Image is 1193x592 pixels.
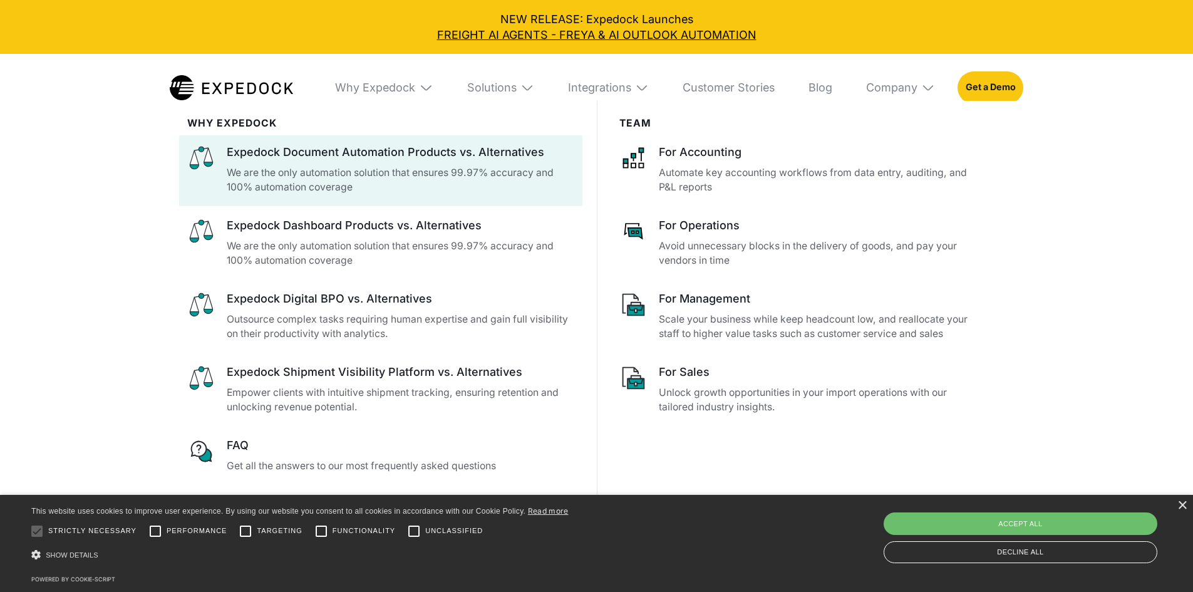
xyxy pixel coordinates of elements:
[227,217,574,233] div: Expedock Dashboard Products vs. Alternatives
[11,27,1182,43] a: FREIGHT AI AGENTS - FREYA & AI OUTLOOK AUTOMATION
[227,385,574,415] p: Empower clients with intuitive shipment tracking, ensuring retention and unlocking revenue potent...
[659,385,983,415] p: Unlock growth opportunities in your import operations with our tailored industry insights.
[227,312,574,341] p: Outsource complex tasks requiring human expertise and gain full visibility on their productivity ...
[884,512,1157,535] div: Accept all
[467,81,517,95] div: Solutions
[335,81,415,95] div: Why Expedock
[855,54,946,122] div: Company
[46,551,98,559] span: Show details
[659,312,983,341] p: Scale your business while keep headcount low, and reallocate your staff to higher value tasks suc...
[884,541,1157,563] div: Decline all
[619,291,983,341] a: For ManagementScale your business while keep headcount low, and reallocate your staff to higher v...
[227,364,574,380] div: Expedock Shipment Visibility Platform vs. Alternatives
[797,54,844,122] a: Blog
[659,291,983,306] div: For Management
[659,165,983,195] p: Automate key accounting workflows from data entry, auditing, and P&L reports
[227,144,574,160] div: Expedock Document Automation Products vs. Alternatives
[659,364,983,380] div: For Sales
[227,437,574,453] div: FAQ
[866,81,917,95] div: Company
[227,239,574,268] p: We are the only automation solution that ensures 99.97% accuracy and 100% automation coverage
[619,118,983,130] div: Team
[958,71,1023,104] a: Get a Demo
[31,507,525,516] span: This website uses cookies to improve user experience. By using our website you consent to all coo...
[324,54,444,122] div: Why Expedock
[1177,501,1187,511] div: Close
[659,144,983,160] div: For Accounting
[227,459,574,474] p: Get all the answers to our most frequently asked questions
[187,364,574,415] a: Expedock Shipment Visibility Platform vs. AlternativesEmpower clients with intuitive shipment tra...
[48,526,137,536] span: Strictly necessary
[528,506,569,516] a: Read more
[187,217,574,268] a: Expedock Dashboard Products vs. AlternativesWe are the only automation solution that ensures 99.9...
[187,291,574,341] a: Expedock Digital BPO vs. AlternativesOutsource complex tasks requiring human expertise and gain f...
[31,546,569,565] div: Show details
[568,81,631,95] div: Integrations
[187,437,574,474] a: FAQGet all the answers to our most frequently asked questions
[671,54,786,122] a: Customer Stories
[31,576,115,583] a: Powered by cookie-script
[619,144,983,195] a: For AccountingAutomate key accounting workflows from data entry, auditing, and P&L reports
[257,526,302,536] span: Targeting
[167,526,227,536] span: Performance
[659,217,983,233] div: For Operations
[11,11,1182,43] div: NEW RELEASE: Expedock Launches
[227,165,574,195] p: We are the only automation solution that ensures 99.97% accuracy and 100% automation coverage
[659,239,983,268] p: Avoid unnecessary blocks in the delivery of goods, and pay your vendors in time
[619,364,983,415] a: For SalesUnlock growth opportunities in your import operations with our tailored industry insights.
[187,118,574,130] div: WHy Expedock
[187,144,574,195] a: Expedock Document Automation Products vs. AlternativesWe are the only automation solution that en...
[333,526,395,536] span: Functionality
[1130,532,1193,592] iframe: Chat Widget
[456,54,545,122] div: Solutions
[227,291,574,306] div: Expedock Digital BPO vs. Alternatives
[557,54,660,122] div: Integrations
[425,526,483,536] span: Unclassified
[619,217,983,268] a: For OperationsAvoid unnecessary blocks in the delivery of goods, and pay your vendors in time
